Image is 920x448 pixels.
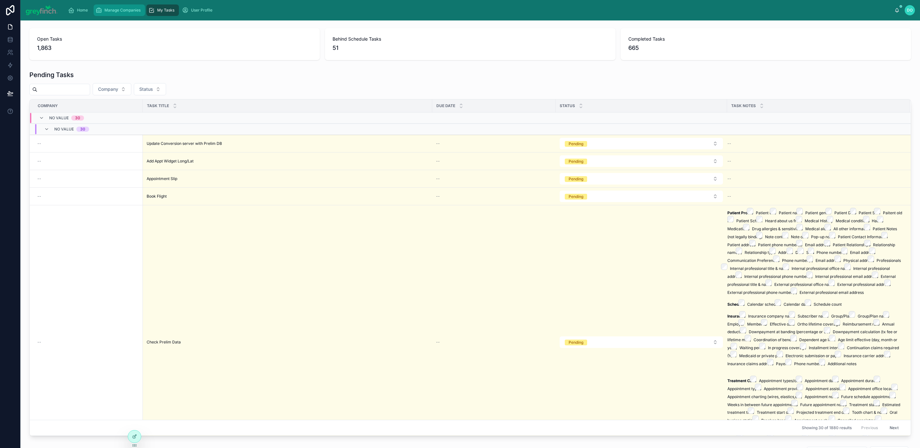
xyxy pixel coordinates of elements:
span: -- [727,141,731,146]
div: Pending [569,176,583,182]
strong: Treatment Card [727,378,756,383]
a: -- [37,159,139,164]
button: Select Button [134,83,166,95]
a: My Tasks [146,4,179,16]
span: -- [436,340,440,345]
a: Appointment Slip [147,176,428,181]
span: -- [727,194,731,199]
span: Add Appt Widget Long/Lat [147,159,194,164]
span: DO [907,8,913,13]
div: Pending [569,159,583,164]
span: 665 [628,43,903,52]
div: scrollable content [63,3,895,17]
span: 51 [333,43,608,52]
span: Status [560,103,575,108]
span: -- [727,176,731,181]
button: Select Button [560,155,723,167]
a: Select Button [559,190,723,202]
button: Select Button [93,83,131,95]
span: Showing 30 of 1880 results [802,425,852,430]
a: -- [436,194,552,199]
span: Task Title [147,103,169,108]
span: Completed Tasks [628,36,903,42]
span: Open Tasks [37,36,312,42]
span: -- [436,141,440,146]
a: Check Prelim Data [147,340,428,345]
a: Select Button [559,155,723,167]
span: Company [98,86,118,92]
span: -- [37,176,41,181]
a: -- [727,159,902,164]
span: -- [37,340,41,345]
span: Manage Companies [104,8,141,13]
span: -- [37,194,41,199]
span: Home [77,8,88,13]
p: Calendar schedule Calendar dates Schedule count [727,299,902,307]
a: -- [436,159,552,164]
span: Appointment Slip [147,176,177,181]
div: Pending [569,340,583,345]
a: User Profile [180,4,217,16]
a: -- [436,340,552,345]
span: -- [436,194,440,199]
span: Check Prelim Data [147,340,181,345]
div: 30 [75,115,80,121]
span: User Profile [191,8,212,13]
span: -- [436,176,440,181]
a: -- [727,141,902,146]
button: Next [885,423,903,433]
span: Behind Schedule Tasks [333,36,608,42]
span: -- [436,159,440,164]
strong: Schedule [727,302,745,307]
span: 1,863 [37,43,312,52]
span: Company [38,103,58,108]
p: Appointment types/date Appointment dates Appointment duration Appointment types Appointment provi... [727,376,902,429]
span: No value [54,127,74,132]
button: Select Button [560,138,723,149]
a: -- [727,194,902,199]
button: Select Button [560,336,723,348]
a: -- [436,176,552,181]
span: -- [727,159,731,164]
span: No value [49,115,69,121]
span: -- [37,141,41,146]
a: -- [37,340,139,345]
span: Task Notes [731,103,756,108]
a: -- [37,141,139,146]
button: Select Button [560,173,723,185]
a: Select Button [559,138,723,150]
a: Book Flight [147,194,428,199]
a: -- [727,176,902,181]
div: 30 [80,127,85,132]
a: Add Appt Widget Long/Lat [147,159,428,164]
a: Manage Companies [94,4,145,16]
strong: Patient Profile [727,210,753,215]
a: Select Button [559,173,723,185]
a: Home [66,4,92,16]
h1: Pending Tasks [29,70,74,79]
span: Book Flight [147,194,167,199]
a: Select Button [559,336,723,348]
strong: Insurance [727,314,746,318]
span: -- [37,159,41,164]
a: -- [37,176,139,181]
span: Status [139,86,153,92]
div: Pending [569,194,583,200]
a: -- [436,141,552,146]
a: Update Conversion server with Prelim DB [147,141,428,146]
a: -- [37,194,139,199]
span: Due Date [436,103,455,108]
div: Pending [569,141,583,147]
p: Patient title Patient name Patient gender Patient DOB Patient SSN Paitent old ID# Patient School ... [727,208,902,295]
p: Insurance company name Subscriber name Group/Plan # Group/Plan name Employer Member ID Effective ... [727,311,902,367]
button: Select Button [560,191,723,202]
span: Update Conversion server with Prelim DB [147,141,222,146]
span: My Tasks [157,8,174,13]
img: App logo [26,5,58,15]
